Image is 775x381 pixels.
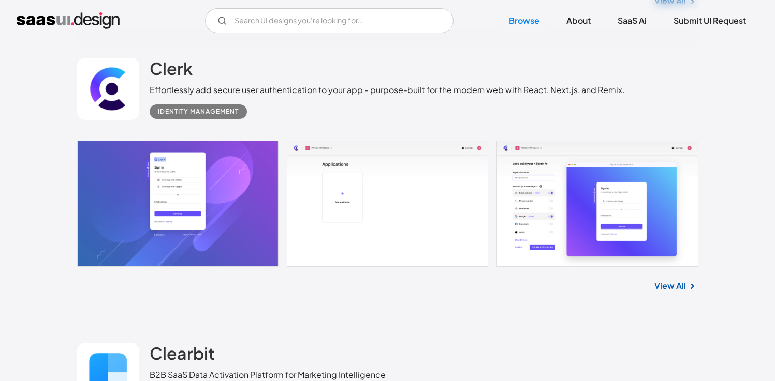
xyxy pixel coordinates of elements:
a: Submit UI Request [661,9,758,32]
input: Search UI designs you're looking for... [205,8,454,33]
a: Clearbit [150,343,215,369]
div: Identity Management [158,105,239,118]
form: Email Form [205,8,454,33]
a: home [17,12,120,29]
div: Effortlessly add secure user authentication to your app - purpose-built for the modern web with R... [150,84,625,96]
h2: Clearbit [150,343,215,363]
a: Clerk [150,58,193,84]
a: View All [654,280,686,292]
a: Browse [496,9,552,32]
a: About [554,9,603,32]
h2: Clerk [150,58,193,79]
div: B2B SaaS Data Activation Platform for Marketing Intelligence [150,369,386,381]
a: SaaS Ai [605,9,659,32]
